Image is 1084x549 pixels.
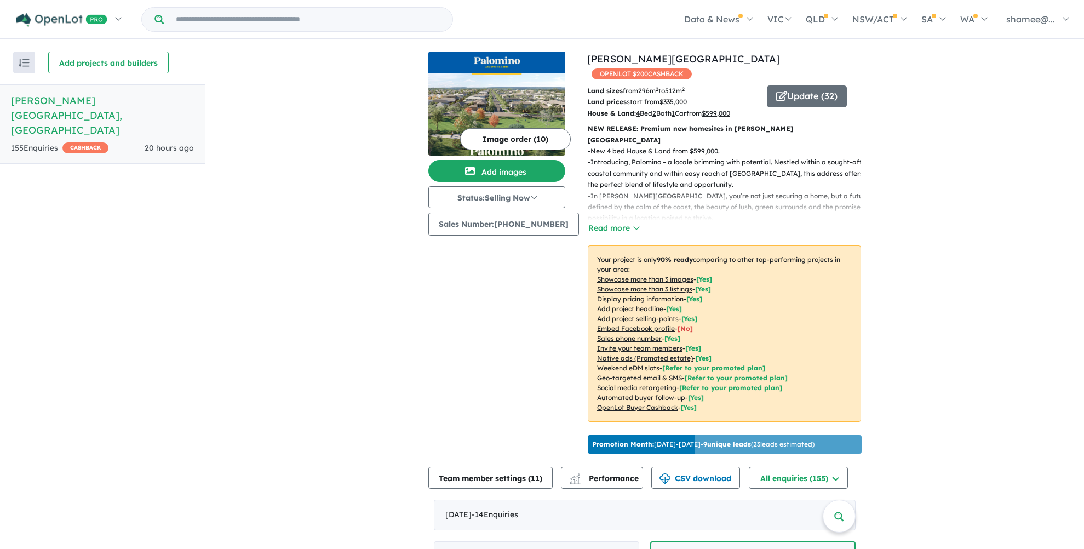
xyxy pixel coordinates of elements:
[588,146,870,157] p: - New 4 bed House & Land from $599,000.
[570,473,580,479] img: line-chart.svg
[166,8,450,31] input: Try estate name, suburb, builder or developer
[659,98,687,106] u: $ 335,000
[686,295,702,303] span: [ Yes ]
[597,295,684,303] u: Display pricing information
[652,109,656,117] u: 2
[472,510,518,519] span: - 14 Enquir ies
[592,68,692,79] span: OPENLOT $ 200 CASHBACK
[588,123,861,146] p: NEW RELEASE: Premium new homesites in [PERSON_NAME][GEOGRAPHIC_DATA]
[428,213,579,236] button: Sales Number:[PHONE_NUMBER]
[696,354,712,362] span: [Yes]
[597,285,692,293] u: Showcase more than 3 listings
[587,108,759,119] p: Bed Bath Car from
[19,59,30,67] img: sort.svg
[657,255,693,264] b: 90 % ready
[749,467,848,489] button: All enquiries (155)
[428,52,565,156] a: Palomino - Armstrong Creek LogoPalomino - Armstrong Creek
[428,186,565,208] button: Status:Selling Now
[48,52,169,73] button: Add projects and builders
[638,87,658,95] u: 296 m
[587,85,759,96] p: from
[678,324,693,333] span: [ No ]
[16,13,107,27] img: Openlot PRO Logo White
[665,87,685,95] u: 512 m
[145,143,194,153] span: 20 hours ago
[597,314,679,323] u: Add project selling-points
[428,160,565,182] button: Add images
[597,305,663,313] u: Add project headline
[597,334,662,342] u: Sales phone number
[597,344,682,352] u: Invite your team members
[1006,14,1055,25] span: sharnee@...
[597,354,693,362] u: Native ads (Promoted estate)
[681,403,697,411] span: [Yes]
[588,191,870,224] p: - In [PERSON_NAME][GEOGRAPHIC_DATA], you’re not just securing a home, but a future defined by the...
[597,364,659,372] u: Weekend eDM slots
[688,393,704,402] span: [Yes]
[659,473,670,484] img: download icon
[588,245,861,422] p: Your project is only comparing to other top-performing projects in your area: - - - - - - - - - -...
[587,87,623,95] b: Land sizes
[597,275,693,283] u: Showcase more than 3 images
[767,85,847,107] button: Update (32)
[531,473,540,483] span: 11
[651,467,740,489] button: CSV download
[597,384,676,392] u: Social media retargeting
[666,305,682,313] span: [ Yes ]
[588,157,870,190] p: - Introducing, Palomino – a locale brimming with potential. Nestled within a sought-after coastal...
[662,364,765,372] span: [Refer to your promoted plan]
[679,384,782,392] span: [Refer to your promoted plan]
[597,374,682,382] u: Geo-targeted email & SMS
[656,86,658,92] sup: 2
[597,324,675,333] u: Embed Facebook profile
[597,393,685,402] u: Automated buyer follow-up
[685,344,701,352] span: [ Yes ]
[570,477,581,484] img: bar-chart.svg
[658,87,685,95] span: to
[672,109,675,117] u: 1
[11,142,108,155] div: 155 Enquir ies
[11,93,194,138] h5: [PERSON_NAME][GEOGRAPHIC_DATA] , [GEOGRAPHIC_DATA]
[703,440,751,448] b: 9 unique leads
[592,439,815,449] p: [DATE] - [DATE] - ( 23 leads estimated)
[587,109,636,117] b: House & Land:
[682,86,685,92] sup: 2
[587,96,759,107] p: start from
[685,374,788,382] span: [Refer to your promoted plan]
[695,285,711,293] span: [ Yes ]
[702,109,730,117] u: $ 599,000
[561,467,643,489] button: Performance
[571,473,639,483] span: Performance
[434,500,856,530] div: [DATE]
[681,314,697,323] span: [ Yes ]
[587,53,780,65] a: [PERSON_NAME][GEOGRAPHIC_DATA]
[597,403,678,411] u: OpenLot Buyer Cashback
[592,440,654,448] b: Promotion Month:
[588,222,639,235] button: Read more
[664,334,680,342] span: [ Yes ]
[433,56,561,69] img: Palomino - Armstrong Creek Logo
[696,275,712,283] span: [ Yes ]
[428,73,565,156] img: Palomino - Armstrong Creek
[62,142,108,153] span: CASHBACK
[460,128,571,150] button: Image order (10)
[428,467,553,489] button: Team member settings (11)
[587,98,627,106] b: Land prices
[636,109,640,117] u: 4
